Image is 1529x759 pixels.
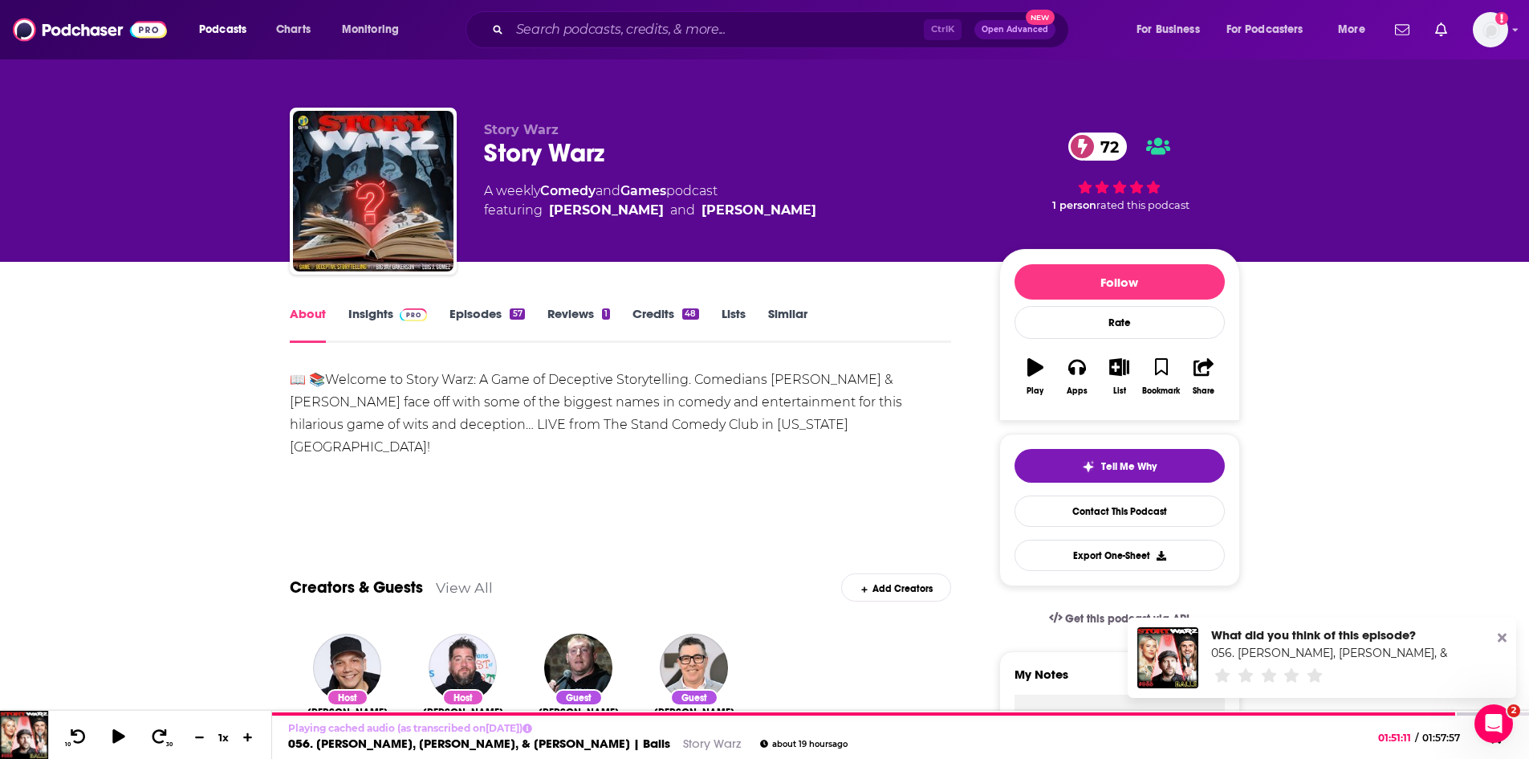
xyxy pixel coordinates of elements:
[484,201,816,220] span: featuring
[510,308,524,320] div: 57
[62,728,92,748] button: 10
[1389,16,1416,43] a: Show notifications dropdown
[400,308,428,321] img: Podchaser Pro
[1473,12,1508,47] button: Show profile menu
[307,706,388,719] span: [PERSON_NAME]
[670,689,718,706] div: Guest
[1015,306,1225,339] div: Rate
[1027,386,1043,396] div: Play
[654,706,734,719] a: Adam Carolla
[449,306,524,343] a: Episodes57
[999,122,1240,222] div: 72 1 personrated this podcast
[1015,496,1225,527] a: Contact This Podcast
[1052,199,1096,211] span: 1 person
[1429,16,1454,43] a: Show notifications dropdown
[549,201,664,220] a: Luis J. Gomez
[1096,199,1189,211] span: rated this podcast
[1015,449,1225,483] button: tell me why sparkleTell Me Why
[1125,17,1220,43] button: open menu
[596,183,620,198] span: and
[1211,627,1447,643] div: What did you think of this episode?
[1226,18,1303,41] span: For Podcasters
[1216,17,1327,43] button: open menu
[1418,732,1476,744] span: 01:57:57
[1082,460,1095,473] img: tell me why sparkle
[484,182,816,220] div: A weekly podcast
[1015,264,1225,300] button: Follow
[620,183,666,198] a: Games
[13,14,167,45] img: Podchaser - Follow, Share and Rate Podcasts
[683,736,741,751] a: Story Warz
[722,306,746,343] a: Lists
[429,634,497,702] img: Jay Oakerson
[327,689,368,706] div: Host
[547,306,610,343] a: Reviews1
[1036,599,1203,639] a: Get this podcast via API
[290,369,952,459] div: 📖 📚Welcome to Story Warz: A Game of Deceptive Storytelling. Comedians [PERSON_NAME] & [PERSON_NAM...
[1026,10,1055,25] span: New
[1415,732,1418,744] span: /
[654,706,734,719] span: [PERSON_NAME]
[1068,133,1127,161] a: 72
[540,183,596,198] a: Comedy
[841,573,951,602] div: Add Creators
[670,201,695,220] span: and
[982,26,1048,34] span: Open Advanced
[544,634,612,702] img: KP Burke
[924,19,962,40] span: Ctrl K
[307,706,388,719] a: Luis J. Gomez
[1015,667,1225,695] label: My Notes
[288,736,670,751] a: 056. [PERSON_NAME], [PERSON_NAME], & [PERSON_NAME] | Balls
[288,722,848,734] p: Playing cached audio (as transcribed on [DATE] )
[1137,18,1200,41] span: For Business
[1338,18,1365,41] span: More
[145,728,176,748] button: 30
[1084,133,1127,161] span: 72
[1495,12,1508,25] svg: Add a profile image
[290,577,423,598] a: Creators & Guests
[660,634,728,702] img: Adam Carolla
[442,689,484,706] div: Host
[539,706,619,719] span: [PERSON_NAME]
[481,11,1084,48] div: Search podcasts, credits, & more...
[1182,348,1224,406] button: Share
[974,20,1055,39] button: Open AdvancedNew
[484,122,559,137] span: Story Warz
[436,579,493,596] a: View All
[1056,348,1098,406] button: Apps
[1137,627,1198,688] img: 056. Jamie Kennedy, Katherine Blanford, & Craig Conant | Balls
[632,306,698,343] a: Credits48
[1474,704,1513,743] iframe: Intercom live chat
[510,17,924,43] input: Search podcasts, credits, & more...
[266,17,320,43] a: Charts
[65,741,71,748] span: 10
[555,689,603,706] div: Guest
[199,18,246,41] span: Podcasts
[1067,386,1088,396] div: Apps
[1141,348,1182,406] button: Bookmark
[1327,17,1385,43] button: open menu
[348,306,428,343] a: InsightsPodchaser Pro
[1142,386,1180,396] div: Bookmark
[602,308,610,320] div: 1
[1015,348,1056,406] button: Play
[1101,460,1157,473] span: Tell Me Why
[276,18,311,41] span: Charts
[1473,12,1508,47] img: User Profile
[290,306,326,343] a: About
[760,740,848,749] div: about 19 hours ago
[313,634,381,702] img: Luis J. Gomez
[331,17,420,43] button: open menu
[1015,540,1225,571] button: Export One-Sheet
[293,111,453,271] img: Story Warz
[1378,732,1415,744] span: 01:51:11
[701,201,816,220] a: Jay Oakerson
[1065,612,1189,626] span: Get this podcast via API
